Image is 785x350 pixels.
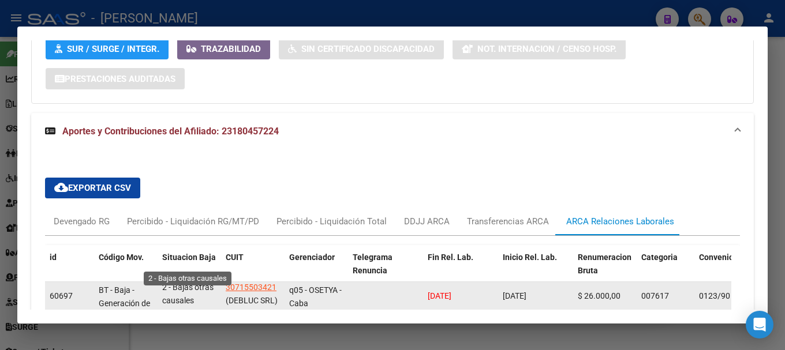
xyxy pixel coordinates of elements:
span: Código Mov. [99,253,144,262]
span: [DATE] [503,291,526,300]
span: [DATE] [428,291,451,300]
span: 30715503421 [226,283,276,292]
datatable-header-cell: Categoria [637,245,694,296]
span: Trazabilidad [201,44,261,54]
div: Percibido - Liquidación Total [276,215,387,228]
span: Exportar CSV [54,183,131,193]
span: Aportes y Contribuciones del Afiliado: 23180457224 [62,126,279,137]
button: Prestaciones Auditadas [46,68,185,89]
span: (DEBLUC SRL) [226,296,278,305]
span: Convenio [699,253,734,262]
button: Trazabilidad [177,38,270,59]
div: ARCA Relaciones Laborales [566,215,674,228]
datatable-header-cell: id [45,245,94,296]
div: Transferencias ARCA [467,215,549,228]
span: Fin Rel. Lab. [428,253,473,262]
button: SUR / SURGE / INTEGR. [46,38,169,59]
datatable-header-cell: Gerenciador [285,245,348,296]
span: 0123/90 [699,291,730,300]
datatable-header-cell: Convenio [694,245,752,296]
datatable-header-cell: Código Mov. [94,245,158,296]
span: BT - Baja - Generación de Clave [99,285,150,321]
span: q05 - OSETYA - Caba [289,285,342,308]
span: 60697 [50,291,73,300]
div: DDJJ ARCA [404,215,450,228]
span: CUIT [226,253,244,262]
span: Not. Internacion / Censo Hosp. [477,44,616,54]
datatable-header-cell: Fin Rel. Lab. [423,245,498,296]
span: Categoria [641,253,678,262]
span: 007617 [641,291,669,300]
div: Open Intercom Messenger [746,311,773,338]
span: id [50,253,57,262]
div: Devengado RG [54,215,110,228]
span: Telegrama Renuncia [353,253,392,275]
mat-expansion-panel-header: Aportes y Contribuciones del Afiliado: 23180457224 [31,113,754,150]
datatable-header-cell: Inicio Rel. Lab. [498,245,573,296]
span: Sin Certificado Discapacidad [301,44,435,54]
datatable-header-cell: CUIT [221,245,285,296]
span: SUR / SURGE / INTEGR. [67,44,159,54]
datatable-header-cell: Situacion Baja [158,245,221,296]
button: Not. Internacion / Censo Hosp. [453,38,626,59]
button: Sin Certificado Discapacidad [279,38,444,59]
datatable-header-cell: Telegrama Renuncia [348,245,423,296]
span: Gerenciador [289,253,335,262]
span: Renumeracion Bruta [578,253,631,275]
mat-icon: cloud_download [54,180,68,194]
span: Inicio Rel. Lab. [503,253,557,262]
span: Situacion Baja [162,253,216,262]
span: $ 26.000,00 [578,291,620,300]
span: Prestaciones Auditadas [65,74,175,84]
div: Percibido - Liquidación RG/MT/PD [127,215,259,228]
datatable-header-cell: Renumeracion Bruta [573,245,637,296]
button: Exportar CSV [45,178,140,198]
